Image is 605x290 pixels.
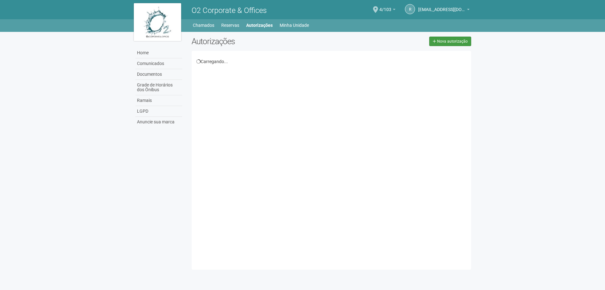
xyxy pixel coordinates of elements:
span: riodejaneiro.o2corporate@regus.com [418,1,466,12]
span: 4/103 [379,1,391,12]
h2: Autorizações [192,37,327,46]
img: logo.jpg [134,3,181,41]
a: Autorizações [246,21,273,30]
a: Grade de Horários dos Ônibus [135,80,182,95]
a: LGPD [135,106,182,117]
a: Nova autorização [429,37,471,46]
a: Ramais [135,95,182,106]
a: 4/103 [379,8,395,13]
a: Home [135,48,182,58]
div: Carregando... [196,59,467,64]
span: Nova autorização [437,39,468,44]
a: Comunicados [135,58,182,69]
span: O2 Corporate & Offices [192,6,267,15]
a: Anuncie sua marca [135,117,182,127]
a: [EMAIL_ADDRESS][DOMAIN_NAME] [418,8,470,13]
a: r [405,4,415,14]
a: Reservas [221,21,239,30]
a: Chamados [193,21,214,30]
a: Minha Unidade [280,21,309,30]
a: Documentos [135,69,182,80]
